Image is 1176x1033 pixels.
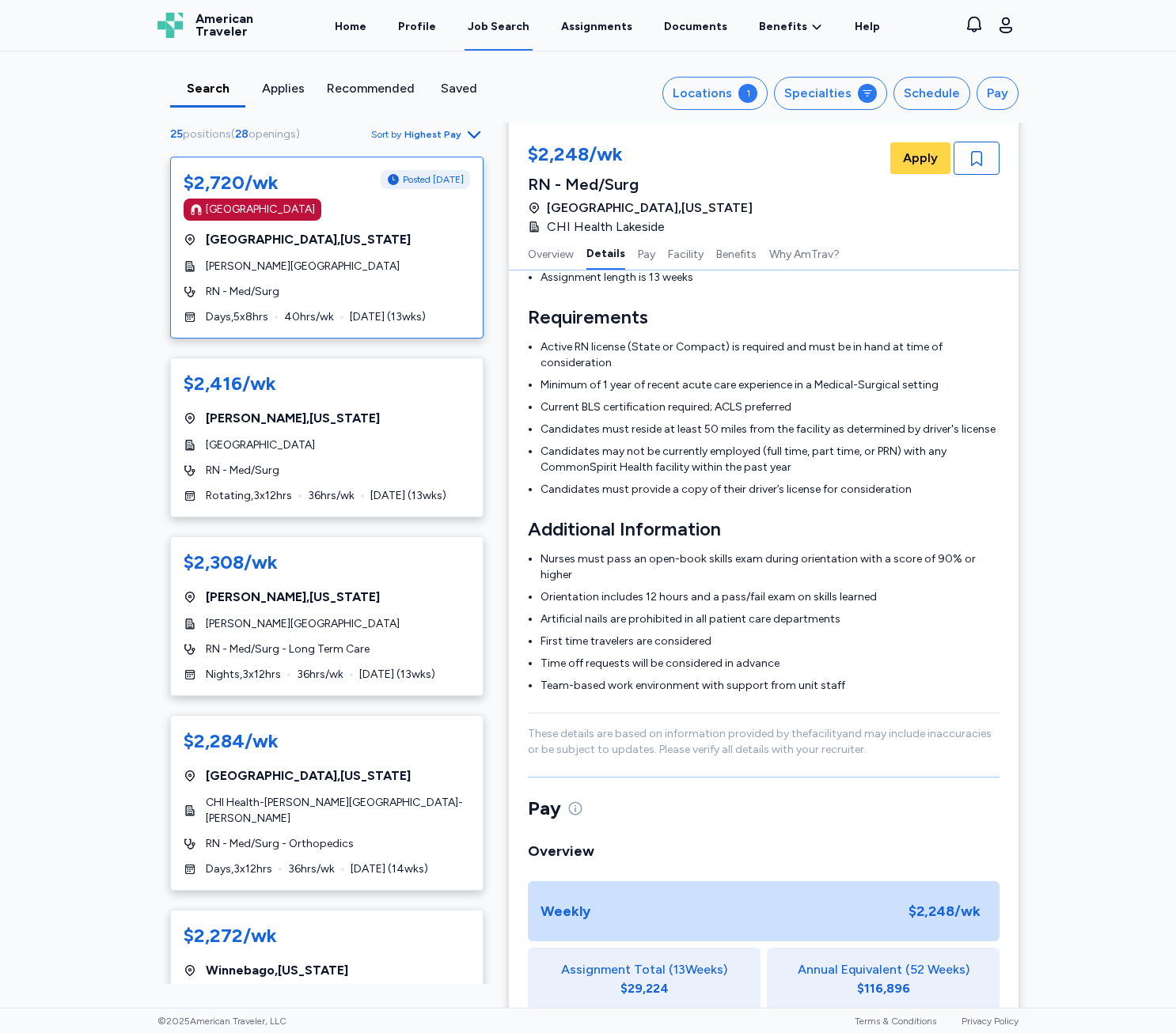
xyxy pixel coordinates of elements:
[176,79,239,98] div: Search
[738,84,757,103] div: 1
[638,236,655,270] button: Pay
[528,173,753,195] div: RN - Med/Surg
[371,128,401,141] span: Sort by
[759,19,807,35] span: Benefits
[206,202,315,218] div: [GEOGRAPHIC_DATA]
[359,667,435,683] span: [DATE] ( 13 wks)
[541,656,1000,672] li: Time off requests will be considered in advance
[890,142,950,174] button: Apply
[184,923,277,948] div: $2,272/wk
[206,836,354,852] span: RN - Med/Surg - Orthopedics
[170,127,306,142] div: ( )
[206,667,281,683] span: Nights , 3 x 12 hrs
[206,961,348,980] span: Winnebago , [US_STATE]
[206,259,400,274] span: [PERSON_NAME][GEOGRAPHIC_DATA]
[962,1016,1019,1027] a: Privacy Policy
[905,960,969,979] span: (52 Weeks)
[170,127,183,141] span: 25
[528,142,753,170] div: $2,248/wk
[184,371,276,396] div: $2,416/wk
[987,84,1008,103] div: Pay
[184,170,279,195] div: $2,720/wk
[541,611,1000,627] li: Artificial nails are prohibited in all patient care departments
[528,236,574,270] button: Overview
[206,616,400,632] span: [PERSON_NAME][GEOGRAPHIC_DATA]
[235,127,248,141] span: 28
[541,270,1000,286] li: Assignment length is 13 weeks
[404,128,461,141] span: Highest Pay
[371,125,484,144] button: Sort byHighest Pay
[759,19,823,35] a: Benefits
[248,127,296,141] span: openings
[541,551,1000,583] li: Nurses must pass an open-book skills exam during orientation with a score of 90% or higher
[528,516,1000,542] h3: Additional Information
[288,861,335,877] span: 36 hrs/wk
[668,236,704,270] button: Facility
[784,84,852,103] div: Specialties
[541,900,590,922] div: Weekly
[716,236,757,270] button: Benefits
[206,795,470,827] span: CHI Health-[PERSON_NAME][GEOGRAPHIC_DATA]-[PERSON_NAME]
[403,173,464,186] span: Posted [DATE]
[903,149,938,168] span: Apply
[327,79,415,98] div: Recommended
[857,979,910,998] div: $116,896
[541,634,1000,649] li: First time travelers are considered
[541,589,1000,605] li: Orientation includes 12 hours and a pass/fail exam on skills learned
[206,409,380,428] span: [PERSON_NAME] , [US_STATE]
[541,377,1000,393] li: Minimum of 1 year of recent acute care experience in a Medical-Surgical setting
[904,84,960,103] div: Schedule
[586,236,625,270] button: Details
[206,463,279,479] span: RN - Med/Surg
[547,218,665,236] span: CHI Health Lakeside
[184,728,279,754] div: $2,284/wk
[206,309,268,325] span: Days , 5 x 8 hrs
[206,488,292,504] span: Rotating , 3 x 12 hrs
[769,236,840,270] button: Why AmTrav?
[206,766,411,785] span: [GEOGRAPHIC_DATA] , [US_STATE]
[427,79,490,98] div: Saved
[855,1016,936,1027] a: Terms & Conditions
[528,305,1000,330] h3: Requirements
[541,482,1000,498] li: Candidates must provide a copy of their driver’s license for consideration
[541,678,1000,694] li: Team-based work environment with support from unit staff
[528,726,1000,758] p: These details are based on information provided by the facility and may include inaccuracies or b...
[206,641,370,657] span: RN - Med/Surg - Long Term Care
[157,13,183,38] img: Logo
[673,84,732,103] div: Locations
[206,230,411,249] span: [GEOGRAPHIC_DATA] , [US_STATE]
[206,588,380,607] span: [PERSON_NAME] , [US_STATE]
[541,444,1000,475] li: Candidates may not be currently employed (full time, part time, or PRN) with any CommonSpirit Hea...
[351,861,428,877] span: [DATE] ( 14 wks)
[183,127,231,141] span: positions
[669,960,727,979] span: ( 13 Weeks)
[977,77,1019,110] button: Pay
[541,399,1000,415] li: Current BLS certification required; ACLS preferred
[774,77,887,110] button: Specialties
[561,960,666,979] span: Assignment Total
[620,979,669,998] div: $29,224
[893,77,970,110] button: Schedule
[195,13,253,38] span: American Traveler
[547,199,753,218] span: [GEOGRAPHIC_DATA] , [US_STATE]
[798,960,902,979] span: Annual Equivalent
[157,1015,286,1027] span: © 2025 American Traveler, LLC
[528,840,1000,862] div: Overview
[297,667,343,683] span: 36 hrs/wk
[308,488,355,504] span: 36 hrs/wk
[465,2,533,51] a: Job Search
[468,19,529,35] div: Job Search
[370,488,446,504] span: [DATE] ( 13 wks)
[284,309,334,325] span: 40 hrs/wk
[206,437,315,453] span: [GEOGRAPHIC_DATA]
[206,284,279,300] span: RN - Med/Surg
[541,422,1000,437] li: Candidates must reside at least 50 miles from the facility as determined by driver's license
[902,894,987,929] div: $2,248 /wk
[184,550,278,575] div: $2,308/wk
[252,79,314,98] div: Applies
[541,339,1000,371] li: Active RN license (State or Compact) is required and must be in hand at time of consideration
[350,309,426,325] span: [DATE] ( 13 wks)
[528,796,561,821] span: Pay
[206,861,272,877] span: Days , 3 x 12 hrs
[662,77,768,110] button: Locations1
